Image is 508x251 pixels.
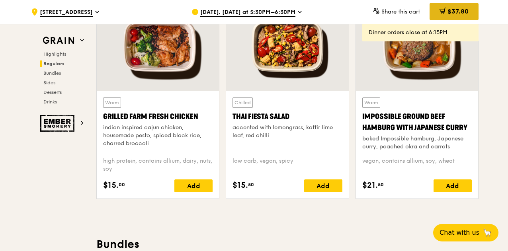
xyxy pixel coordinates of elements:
[43,90,62,95] span: Desserts
[103,157,213,173] div: high protein, contains allium, dairy, nuts, soy
[233,124,342,140] div: accented with lemongrass, kaffir lime leaf, red chilli
[248,181,254,188] span: 50
[43,51,66,57] span: Highlights
[362,111,472,133] div: Impossible Ground Beef Hamburg with Japanese Curry
[447,8,469,15] span: $37.80
[233,157,342,173] div: low carb, vegan, spicy
[40,33,77,48] img: Grain web logo
[362,157,472,173] div: vegan, contains allium, soy, wheat
[483,228,492,237] span: 🦙
[43,61,64,66] span: Regulars
[233,179,248,191] span: $15.
[233,111,342,122] div: Thai Fiesta Salad
[43,70,61,76] span: Bundles
[43,99,57,105] span: Drinks
[378,181,384,188] span: 50
[103,97,121,108] div: Warm
[43,80,55,86] span: Sides
[40,8,93,17] span: [STREET_ADDRESS]
[362,135,472,151] div: baked Impossible hamburg, Japanese curry, poached okra and carrots
[200,8,295,17] span: [DATE], [DATE] at 5:30PM–6:30PM
[434,179,472,192] div: Add
[40,115,77,132] img: Ember Smokery web logo
[103,111,213,122] div: Grilled Farm Fresh Chicken
[369,29,472,37] div: Dinner orders close at 6:15PM
[362,179,378,191] span: $21.
[233,97,253,108] div: Chilled
[103,124,213,148] div: indian inspired cajun chicken, housemade pesto, spiced black rice, charred broccoli
[304,179,342,192] div: Add
[381,8,420,15] span: Share this cart
[362,97,380,108] div: Warm
[433,224,498,241] button: Chat with us🦙
[440,228,479,237] span: Chat with us
[119,181,125,188] span: 00
[103,179,119,191] span: $15.
[174,179,213,192] div: Add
